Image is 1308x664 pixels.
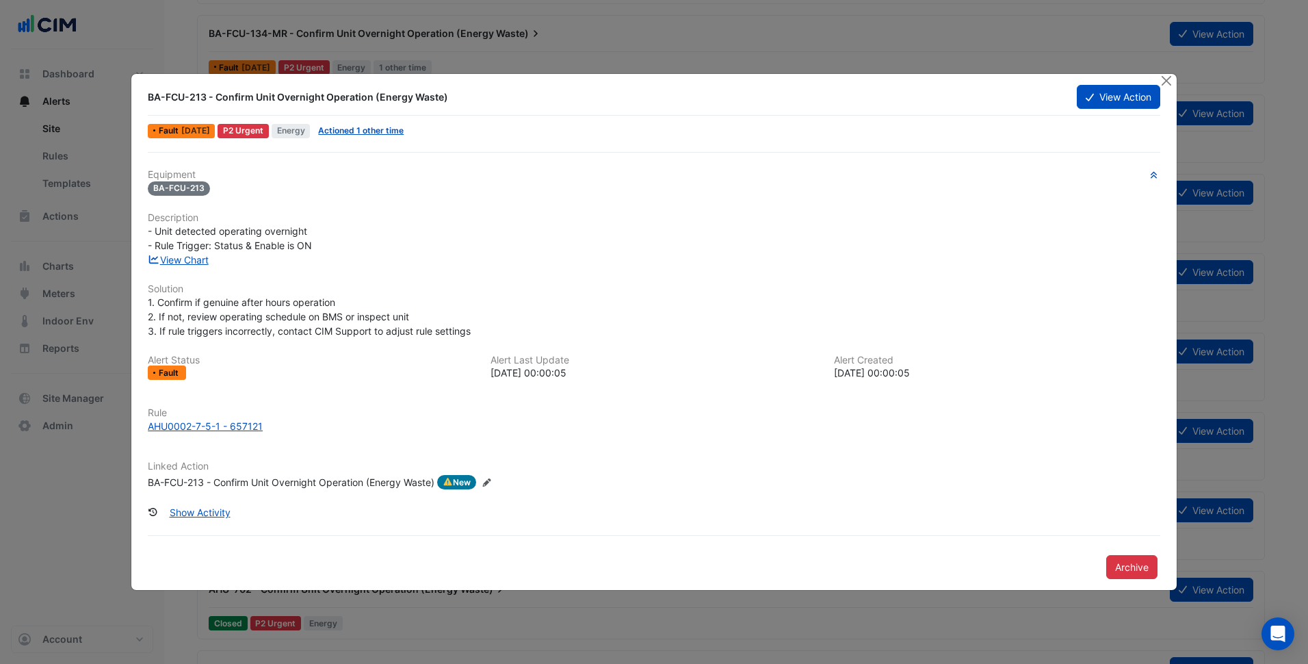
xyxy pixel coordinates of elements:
[148,461,1160,472] h6: Linked Action
[218,124,269,138] div: P2 Urgent
[159,127,181,135] span: Fault
[148,181,210,196] span: BA-FCU-213
[490,355,817,366] h6: Alert Last Update
[1261,617,1294,650] div: Open Intercom Messenger
[148,407,1160,419] h6: Rule
[148,212,1160,224] h6: Description
[148,355,474,366] h6: Alert Status
[181,125,210,136] span: Mon 08-Sep-2025 22:00 AEST
[148,296,471,337] span: 1. Confirm if genuine after hours operation 2. If not, review operating schedule on BMS or inspec...
[148,475,434,490] div: BA-FCU-213 - Confirm Unit Overnight Operation (Energy Waste)
[490,366,817,380] div: [DATE] 00:00:05
[1077,85,1160,109] button: View Action
[1160,74,1174,88] button: Close
[161,500,239,524] button: Show Activity
[159,369,181,377] span: Fault
[318,125,404,136] a: Actioned 1 other time
[148,419,263,433] div: AHU0002-7-5-1 - 657121
[148,254,209,266] a: View Chart
[834,355,1160,366] h6: Alert Created
[148,169,1160,181] h6: Equipment
[148,419,1160,433] a: AHU0002-7-5-1 - 657121
[148,225,312,251] span: - Unit detected operating overnight - Rule Trigger: Status & Enable is ON
[834,366,1160,380] div: [DATE] 00:00:05
[1106,555,1157,579] button: Archive
[148,283,1160,295] h6: Solution
[148,90,1060,104] div: BA-FCU-213 - Confirm Unit Overnight Operation (Energy Waste)
[482,478,492,488] fa-icon: Edit Linked Action
[437,475,476,490] span: New
[272,124,311,138] span: Energy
